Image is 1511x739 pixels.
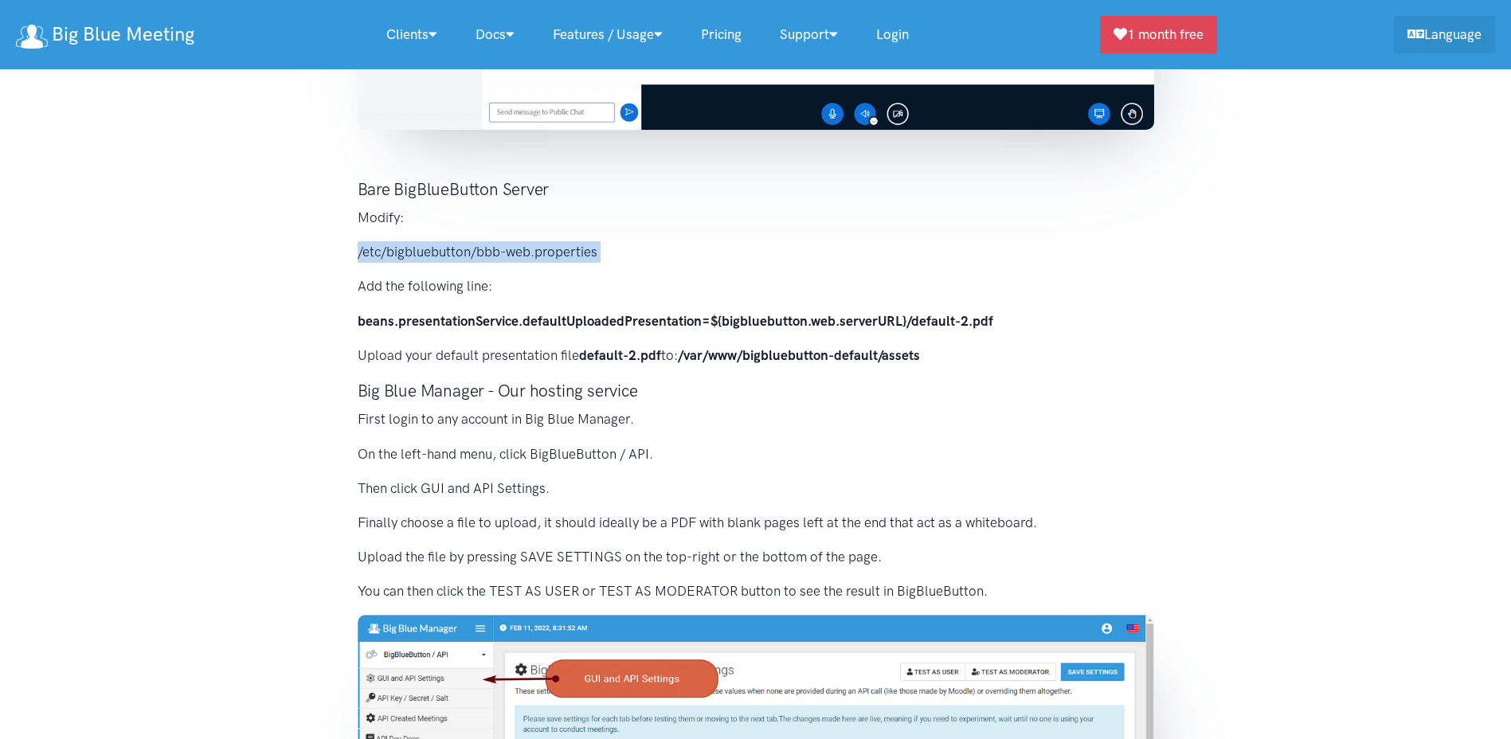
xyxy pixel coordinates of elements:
[1394,16,1495,53] a: Language
[358,512,1154,534] p: Finally choose a file to upload, it should ideally be a PDF with blank pages left at the end that...
[358,178,1154,201] h3: Bare BigBlueButton Server
[358,409,1154,430] p: First login to any account in Big Blue Manager.
[16,18,194,52] a: Big Blue Meeting
[857,18,928,52] a: Login
[358,207,1154,229] p: Modify:
[358,313,993,329] strong: beans.presentationService.defaultUploadedPresentation=${bigbluebutton.web.serverURL}/default-2.pdf
[358,581,1154,602] p: You can then click the TEST AS USER or TEST AS MODERATOR button to see the result in BigBlueButton.
[358,241,1154,263] p: /etc/bigbluebutton/bbb-web.properties
[367,18,456,52] a: Clients
[358,276,1154,297] p: Add the following line:
[678,347,920,363] strong: /var/www/bigbluebutton-default/assets
[358,546,1154,568] p: Upload the file by pressing SAVE SETTINGS on the top-right or the bottom of the page.
[358,345,1154,366] p: Upload your default presentation file to:
[456,18,534,52] a: Docs
[358,444,1154,465] p: On the left-hand menu, click BigBlueButton / API.
[1100,16,1217,53] a: 1 month free
[358,478,1154,499] p: Then click GUI and API Settings.
[761,18,857,52] a: Support
[16,25,48,49] img: logo
[579,347,661,363] strong: default-2.pdf
[682,18,761,52] a: Pricing
[534,18,682,52] a: Features / Usage
[358,379,1154,402] h3: Big Blue Manager - Our hosting service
